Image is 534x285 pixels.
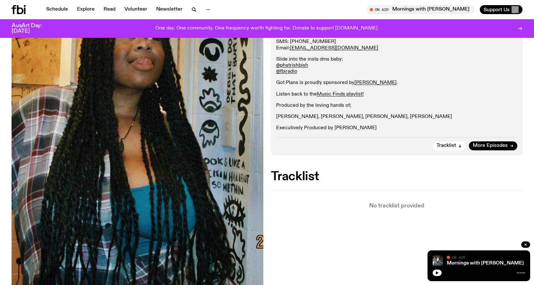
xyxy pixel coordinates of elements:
[12,23,53,34] h3: AusArt Day: [DATE]
[276,33,518,51] p: Studio: 903 06 945 SMS: [PHONE_NUMBER] Email:
[452,255,465,259] span: On Air
[100,5,119,14] a: Read
[354,80,396,85] a: [PERSON_NAME]
[276,125,518,131] p: Executively Produced by [PERSON_NAME]
[473,143,508,148] span: More Episodes
[152,5,186,14] a: Newsletter
[276,91,518,97] p: Listen back to the
[276,69,297,74] a: @fbiradio
[433,256,443,266] img: Radio presenter Ben Hansen sits in front of a wall of photos and an fbi radio sign. Film photo. B...
[121,5,151,14] a: Volunteer
[271,203,523,209] p: No tracklist provided
[317,92,364,97] a: Music Finds playlist!
[290,46,378,51] a: [EMAIL_ADDRESS][DOMAIN_NAME]
[447,261,524,266] a: Mornings with [PERSON_NAME]
[42,5,72,14] a: Schedule
[155,26,379,31] p: One day. One community. One frequency worth fighting for. Donate to support [DOMAIN_NAME].
[73,5,98,14] a: Explore
[484,7,510,13] span: Support Us
[276,56,518,75] p: Slide into the insta dms baby:
[276,63,308,68] a: @phatrishbish
[480,5,522,14] button: Support Us
[276,114,518,120] p: [PERSON_NAME], [PERSON_NAME], [PERSON_NAME], [PERSON_NAME]
[276,103,518,109] p: Produced by the loving hands of;
[437,143,456,148] span: Tracklist
[367,5,475,14] button: On AirMornings with [PERSON_NAME]
[271,171,523,182] h2: Tracklist
[276,80,518,86] p: Got Plans is proudly sponsored by .
[469,141,517,150] a: More Episodes
[433,141,466,150] button: Tracklist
